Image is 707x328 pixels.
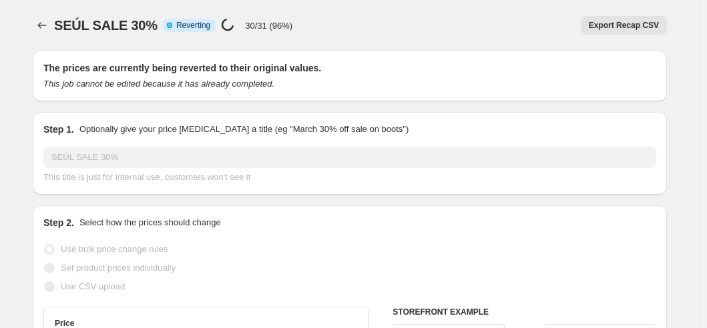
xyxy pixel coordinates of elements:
[54,18,158,33] span: SEÚL SALE 30%
[79,216,221,229] p: Select how the prices should change
[61,263,176,273] span: Set product prices individually
[393,307,656,317] h6: STOREFRONT EXAMPLE
[43,123,74,136] h2: Step 1.
[245,21,292,31] p: 30/31 (96%)
[581,16,667,35] button: Export Recap CSV
[176,20,210,31] span: Reverting
[61,281,125,291] span: Use CSV upload
[43,172,250,182] span: This title is just for internal use, customers won't see it
[61,244,168,254] span: Use bulk price change rules
[43,61,656,75] h2: The prices are currently being reverted to their original values.
[33,16,51,35] button: Price change jobs
[43,79,274,89] i: This job cannot be edited because it has already completed.
[43,147,656,168] input: 30% off holiday sale
[589,20,659,31] span: Export Recap CSV
[43,216,74,229] h2: Step 2.
[79,123,409,136] p: Optionally give your price [MEDICAL_DATA] a title (eg "March 30% off sale on boots")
